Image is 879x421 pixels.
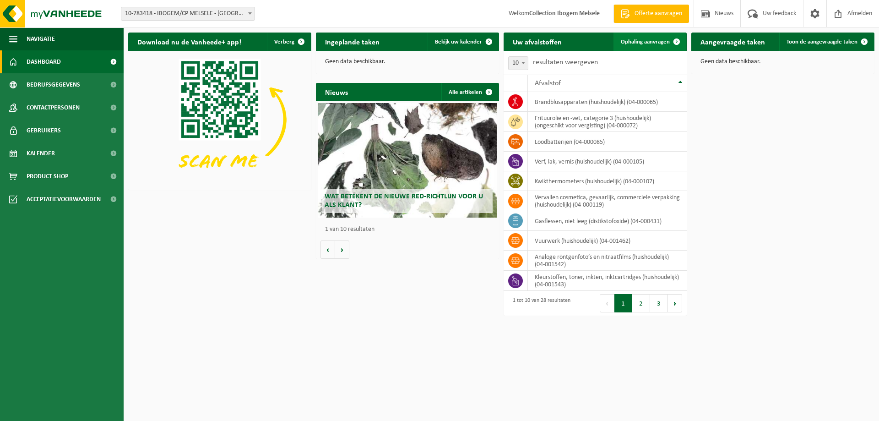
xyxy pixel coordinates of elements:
[632,294,650,312] button: 2
[528,191,687,211] td: vervallen cosmetica, gevaarlijk, commerciele verpakking (huishoudelijk) (04-000119)
[528,211,687,231] td: gasflessen, niet leeg (distikstofoxide) (04-000431)
[27,27,55,50] span: Navigatie
[320,241,335,259] button: Vorige
[27,142,55,165] span: Kalender
[691,33,774,50] h2: Aangevraagde taken
[528,231,687,251] td: vuurwerk (huishoudelijk) (04-001462)
[613,5,689,23] a: Offerte aanvragen
[614,294,632,312] button: 1
[509,57,528,70] span: 10
[316,83,357,101] h2: Nieuws
[508,56,528,70] span: 10
[316,33,389,50] h2: Ingeplande taken
[335,241,349,259] button: Volgende
[27,165,68,188] span: Product Shop
[435,39,482,45] span: Bekijk uw kalender
[533,59,598,66] label: resultaten weergeven
[121,7,255,20] span: 10-783418 - IBOGEM/CP MELSELE - MELSELE
[325,59,490,65] p: Geen data beschikbaar.
[668,294,682,312] button: Next
[441,83,498,101] a: Alle artikelen
[267,33,310,51] button: Verberg
[650,294,668,312] button: 3
[787,39,857,45] span: Toon de aangevraagde taken
[325,226,494,233] p: 1 van 10 resultaten
[632,9,684,18] span: Offerte aanvragen
[535,80,561,87] span: Afvalstof
[529,10,600,17] strong: Collection Ibogem Melsele
[27,119,61,142] span: Gebruikers
[600,294,614,312] button: Previous
[528,171,687,191] td: kwikthermometers (huishoudelijk) (04-000107)
[27,50,61,73] span: Dashboard
[528,92,687,112] td: brandblusapparaten (huishoudelijk) (04-000065)
[428,33,498,51] a: Bekijk uw kalender
[128,51,311,188] img: Download de VHEPlus App
[274,39,294,45] span: Verberg
[779,33,874,51] a: Toon de aangevraagde taken
[318,103,497,218] a: Wat betekent de nieuwe RED-richtlijn voor u als klant?
[27,188,101,211] span: Acceptatievoorwaarden
[528,251,687,271] td: analoge röntgenfoto’s en nitraatfilms (huishoudelijk) (04-001542)
[27,96,80,119] span: Contactpersonen
[27,73,80,96] span: Bedrijfsgegevens
[621,39,670,45] span: Ophaling aanvragen
[528,112,687,132] td: frituurolie en -vet, categorie 3 (huishoudelijk) (ongeschikt voor vergisting) (04-000072)
[528,132,687,152] td: loodbatterijen (04-000085)
[613,33,686,51] a: Ophaling aanvragen
[128,33,250,50] h2: Download nu de Vanheede+ app!
[700,59,865,65] p: Geen data beschikbaar.
[528,152,687,171] td: verf, lak, vernis (huishoudelijk) (04-000105)
[504,33,571,50] h2: Uw afvalstoffen
[325,193,483,209] span: Wat betekent de nieuwe RED-richtlijn voor u als klant?
[121,7,255,21] span: 10-783418 - IBOGEM/CP MELSELE - MELSELE
[528,271,687,291] td: kleurstoffen, toner, inkten, inktcartridges (huishoudelijk) (04-001543)
[508,293,570,313] div: 1 tot 10 van 28 resultaten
